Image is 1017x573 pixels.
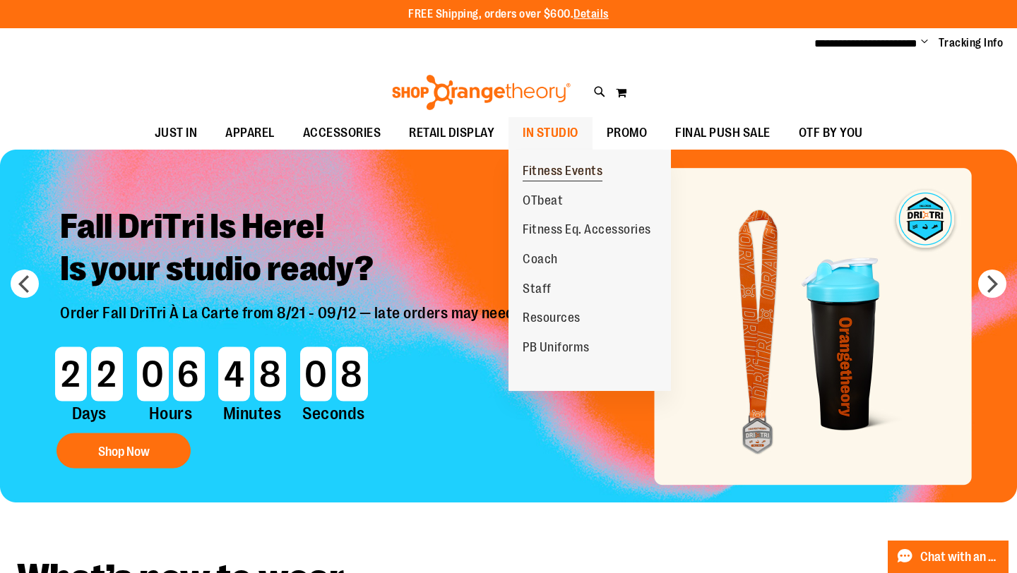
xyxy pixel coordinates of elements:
[141,117,212,150] a: JUST IN
[56,433,191,468] button: Shop Now
[523,164,602,181] span: Fitness Events
[509,275,566,304] a: Staff
[509,215,665,245] a: Fitness Eq. Accessories
[509,186,577,216] a: OTbeat
[523,117,578,149] span: IN STUDIO
[523,222,651,240] span: Fitness Eq. Accessories
[509,303,595,333] a: Resources
[218,347,250,402] span: 4
[49,303,641,339] p: Order Fall DriTri À La Carte from 8/21 - 09/12 — late orders may need to be expedited!
[300,347,332,402] span: 0
[593,117,662,150] a: PROMO
[390,75,573,110] img: Shop Orangetheory
[408,6,609,23] p: FREE Shipping, orders over $600.
[336,347,368,402] span: 8
[395,117,509,150] a: RETAIL DISPLAY
[216,402,288,426] span: Minutes
[523,310,581,328] span: Resources
[785,117,877,150] a: OTF BY YOU
[939,35,1004,51] a: Tracking Info
[661,117,785,150] a: FINAL PUSH SALE
[298,402,370,426] span: Seconds
[211,117,289,150] a: APPAREL
[523,252,558,270] span: Coach
[254,347,286,402] span: 8
[155,117,198,149] span: JUST IN
[978,270,1006,298] button: next
[49,194,641,303] h2: Fall DriTri Is Here! Is your studio ready?
[303,117,381,149] span: ACCESSORIES
[11,270,39,298] button: prev
[523,193,563,211] span: OTbeat
[607,117,648,149] span: PROMO
[135,402,207,426] span: Hours
[409,117,494,149] span: RETAIL DISPLAY
[675,117,771,149] span: FINAL PUSH SALE
[91,347,123,402] span: 2
[509,157,617,186] a: Fitness Events
[888,541,1009,573] button: Chat with an Expert
[509,245,572,275] a: Coach
[523,340,590,358] span: PB Uniforms
[173,347,205,402] span: 6
[920,550,1000,564] span: Chat with an Expert
[509,150,671,391] ul: IN STUDIO
[225,117,275,149] span: APPAREL
[573,8,609,20] a: Details
[137,347,169,402] span: 0
[289,117,395,150] a: ACCESSORIES
[55,347,87,402] span: 2
[523,282,552,299] span: Staff
[49,194,641,475] a: Fall DriTri Is Here!Is your studio ready? Order Fall DriTri À La Carte from 8/21 - 09/12 — late o...
[509,117,593,150] a: IN STUDIO
[53,402,125,426] span: Days
[921,36,928,50] button: Account menu
[799,117,863,149] span: OTF BY YOU
[509,333,604,363] a: PB Uniforms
